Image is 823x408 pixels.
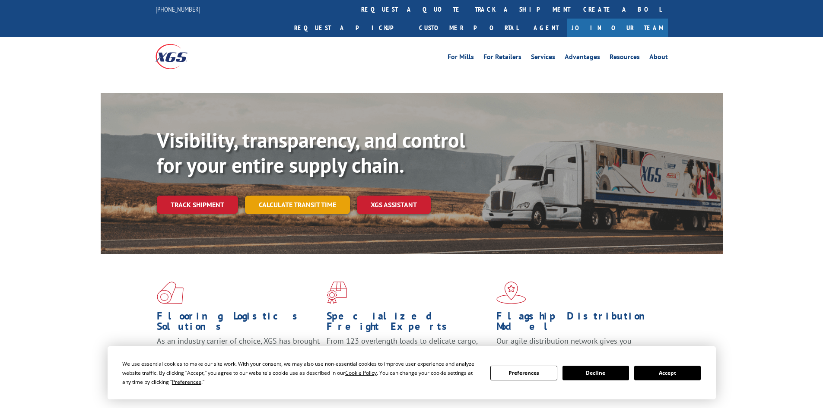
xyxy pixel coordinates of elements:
[157,127,465,178] b: Visibility, transparency, and control for your entire supply chain.
[357,196,431,214] a: XGS ASSISTANT
[567,19,668,37] a: Join Our Team
[649,54,668,63] a: About
[157,311,320,336] h1: Flooring Logistics Solutions
[496,281,526,304] img: xgs-icon-flagship-distribution-model-red
[531,54,555,63] a: Services
[288,19,413,37] a: Request a pickup
[327,311,490,336] h1: Specialized Freight Experts
[156,5,200,13] a: [PHONE_NUMBER]
[327,336,490,374] p: From 123 overlength loads to delicate cargo, our experienced staff knows the best way to move you...
[448,54,474,63] a: For Mills
[562,366,629,380] button: Decline
[565,54,600,63] a: Advantages
[525,19,567,37] a: Agent
[345,369,377,376] span: Cookie Policy
[157,281,184,304] img: xgs-icon-total-supply-chain-intelligence-red
[634,366,701,380] button: Accept
[490,366,557,380] button: Preferences
[483,54,521,63] a: For Retailers
[245,196,350,214] a: Calculate transit time
[172,378,201,386] span: Preferences
[496,311,660,336] h1: Flagship Distribution Model
[108,346,716,399] div: Cookie Consent Prompt
[496,336,655,356] span: Our agile distribution network gives you nationwide inventory management on demand.
[157,336,320,367] span: As an industry carrier of choice, XGS has brought innovation and dedication to flooring logistics...
[413,19,525,37] a: Customer Portal
[122,359,480,386] div: We use essential cookies to make our site work. With your consent, we may also use non-essential ...
[327,281,347,304] img: xgs-icon-focused-on-flooring-red
[157,196,238,214] a: Track shipment
[610,54,640,63] a: Resources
